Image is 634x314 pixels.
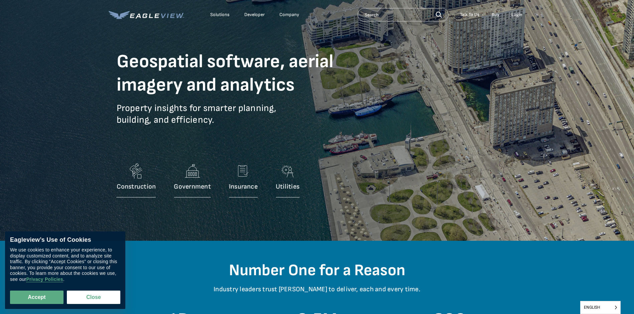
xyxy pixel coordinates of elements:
[229,161,258,201] a: Insurance
[460,12,480,18] div: Talk To Us
[122,261,513,280] h2: Number One for a Reason
[229,183,258,191] p: Insurance
[117,161,156,201] a: Construction
[117,50,357,97] h1: Geospatial software, aerial imagery and analytics
[174,161,211,201] a: Government
[10,247,120,282] div: We use cookies to enhance your experience, to display customized content, and to analyze site tra...
[174,183,211,191] p: Government
[244,12,265,18] a: Developer
[210,12,230,18] div: Solutions
[358,8,449,21] input: Search
[279,12,299,18] div: Company
[117,183,156,191] p: Construction
[10,236,120,244] div: Eagleview’s Use of Cookies
[10,291,64,304] button: Accept
[580,301,621,314] aside: Language selected: English
[511,12,522,18] div: Login
[26,277,63,282] a: Privacy Policies
[276,161,299,201] a: Utilities
[67,291,120,304] button: Close
[117,102,357,136] p: Property insights for smarter planning, building, and efficiency.
[122,285,513,304] p: Industry leaders trust [PERSON_NAME] to deliver, each and every time.
[581,301,620,314] span: English
[276,183,299,191] p: Utilities
[492,12,499,18] a: Buy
